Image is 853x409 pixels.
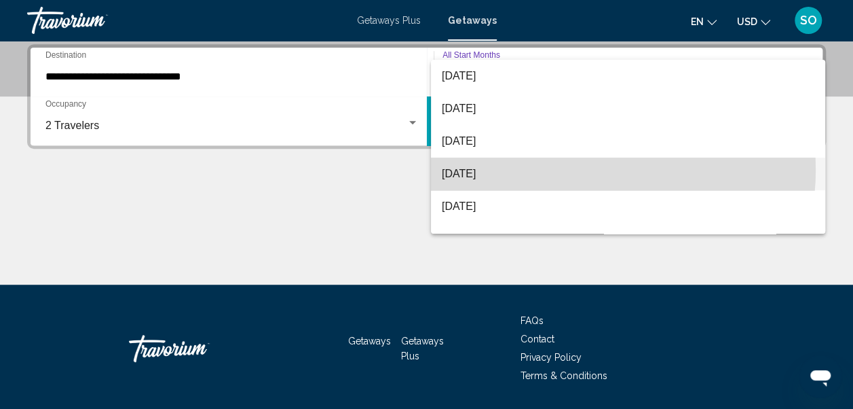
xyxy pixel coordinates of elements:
span: [DATE] [442,125,814,158]
span: [DATE] [442,158,814,190]
span: [DATE] [442,60,814,92]
span: [DATE] [442,190,814,223]
span: [DATE] [442,223,814,255]
iframe: Button to launch messaging window [799,355,842,398]
span: [DATE] [442,92,814,125]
